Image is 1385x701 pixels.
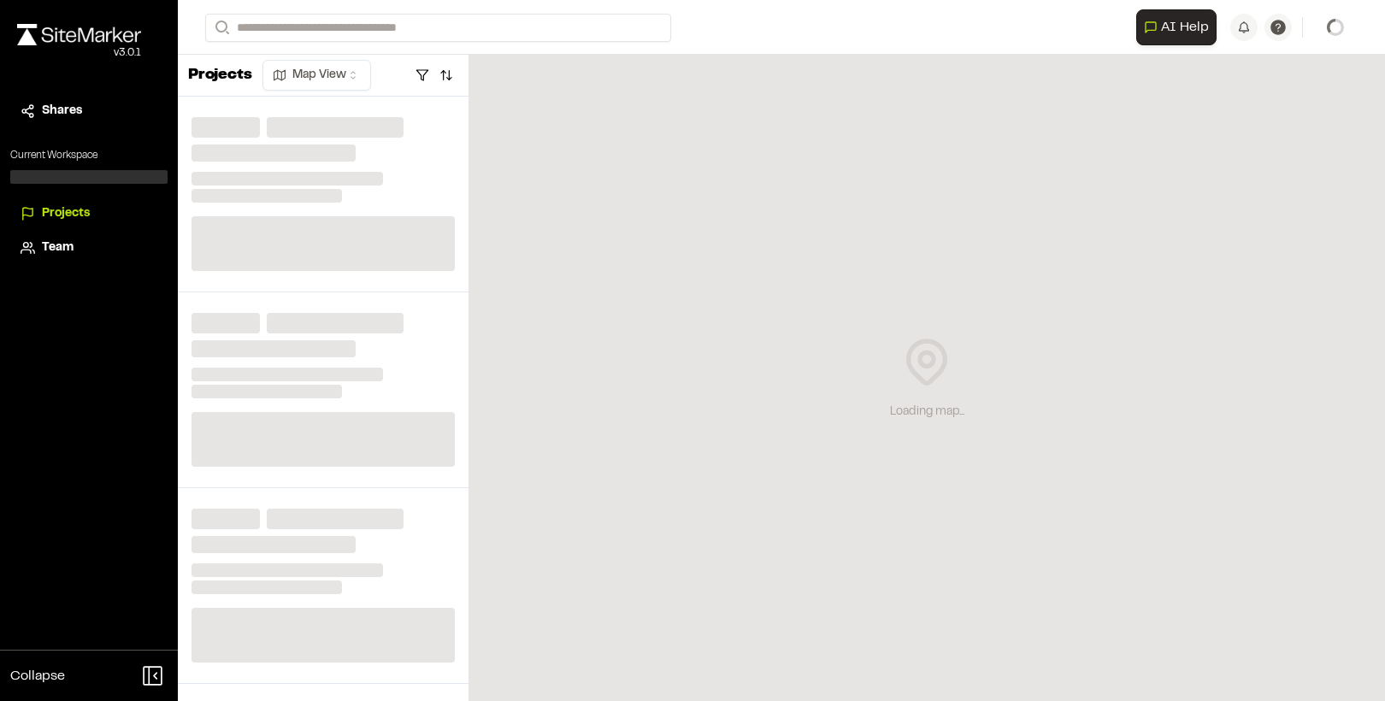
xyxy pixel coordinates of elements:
div: Oh geez...please don't... [17,45,141,61]
span: Collapse [10,666,65,686]
a: Shares [21,102,157,121]
p: Projects [188,64,252,87]
p: Current Workspace [10,148,168,163]
img: rebrand.png [17,24,141,45]
div: Open AI Assistant [1136,9,1223,45]
span: Shares [42,102,82,121]
span: Projects [42,204,90,223]
a: Projects [21,204,157,223]
a: Team [21,239,157,257]
button: Open AI Assistant [1136,9,1217,45]
span: Team [42,239,74,257]
div: Loading map... [890,403,964,421]
span: AI Help [1161,17,1209,38]
button: Search [205,14,236,42]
